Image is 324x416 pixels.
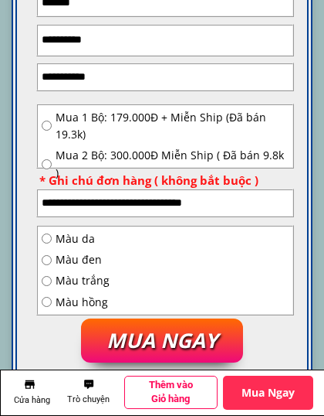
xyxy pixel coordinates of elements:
[39,171,285,189] div: * Ghi chú đơn hàng ( không bắt buộc )
[62,393,113,407] h1: Trò chuyện
[81,319,243,363] p: MUA NGAY
[56,251,110,268] span: Màu đen
[56,230,110,247] span: Màu da
[56,109,289,144] span: Mua 1 Bộ: 179.000Đ + Miễn Ship (Đã bán 19.3k)
[134,378,208,406] h1: Thêm vào Giỏ hàng
[56,294,110,311] span: Màu hồng
[56,147,289,182] span: Mua 2 Bộ: 300.000Đ Miễn Ship ( Đã bán 9.8k )
[223,376,313,409] p: Mua Ngay
[56,272,110,289] span: Màu trắng
[11,394,53,407] h1: Cửa hàng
